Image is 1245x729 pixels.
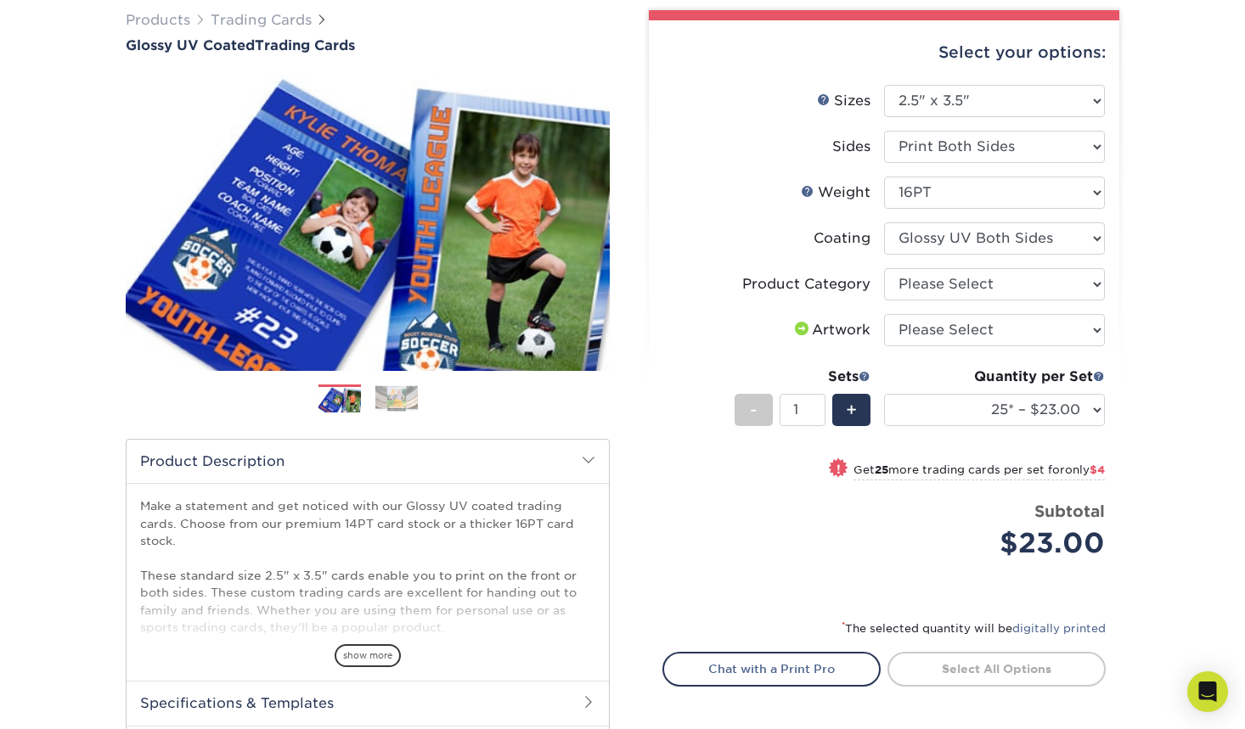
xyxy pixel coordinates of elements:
[801,182,870,203] div: Weight
[842,622,1106,635] small: The selected quantity will be
[335,644,401,667] span: show more
[662,20,1106,85] div: Select your options:
[126,37,255,53] span: Glossy UV Coated
[126,37,610,53] h1: Trading Cards
[1187,671,1228,712] div: Open Intercom Messenger
[1012,622,1106,635] a: digitally printed
[887,652,1106,686] a: Select All Options
[211,12,312,28] a: Trading Cards
[126,37,610,53] a: Glossy UV CoatedTrading Cards
[126,55,610,390] img: Glossy UV Coated 01
[875,463,888,476] strong: 25
[127,440,609,483] h2: Product Description
[897,523,1105,564] div: $23.00
[1065,463,1105,476] span: only
[127,681,609,725] h2: Specifications & Templates
[735,367,870,387] div: Sets
[4,677,144,723] iframe: Google Customer Reviews
[375,385,418,412] img: Trading Cards 02
[792,320,870,340] div: Artwork
[814,228,870,249] div: Coating
[742,274,870,294] div: Product Category
[846,397,857,423] span: +
[140,497,595,705] p: Make a statement and get noticed with our Glossy UV coated trading cards. Choose from our premium...
[662,652,881,686] a: Chat with a Print Pro
[837,460,841,478] span: !
[853,463,1105,480] small: Get more trading cards per set for
[884,367,1105,387] div: Quantity per Set
[832,137,870,157] div: Sides
[750,397,758,423] span: -
[1090,463,1105,476] span: $4
[318,385,361,415] img: Trading Cards 01
[817,91,870,111] div: Sizes
[1034,502,1105,520] strong: Subtotal
[126,12,190,28] a: Products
